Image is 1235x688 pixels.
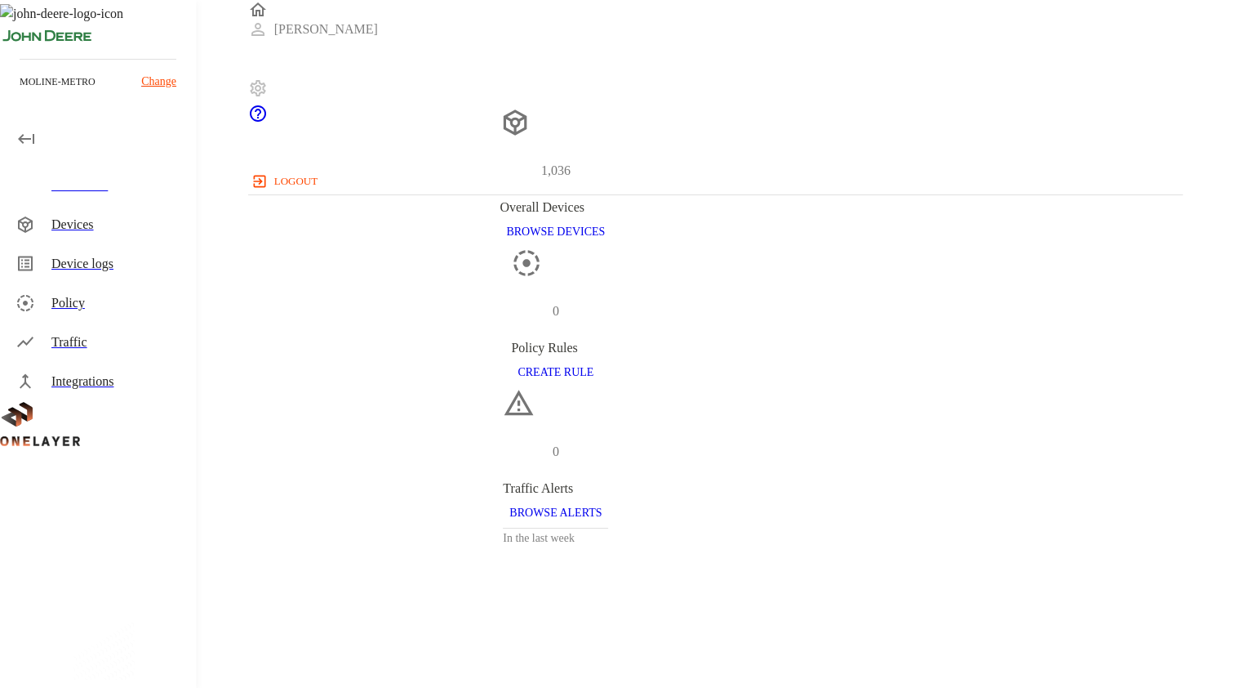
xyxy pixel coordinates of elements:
button: logout [248,168,324,194]
div: Policy Rules [511,338,600,358]
p: 0 [553,442,559,462]
button: BROWSE ALERTS [503,498,608,529]
a: BROWSE ALERTS [503,505,608,519]
div: Traffic Alerts [503,479,608,498]
p: [PERSON_NAME] [274,20,378,39]
button: BROWSE DEVICES [500,217,611,248]
div: Overall Devices [500,198,611,217]
a: onelayer-support [248,112,268,126]
h3: In the last week [503,529,608,548]
a: BROWSE DEVICES [500,224,611,238]
button: CREATE RULE [511,358,600,388]
a: logout [248,168,1184,194]
p: 0 [553,302,559,321]
span: Support Portal [248,112,268,126]
a: CREATE RULE [511,364,600,378]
